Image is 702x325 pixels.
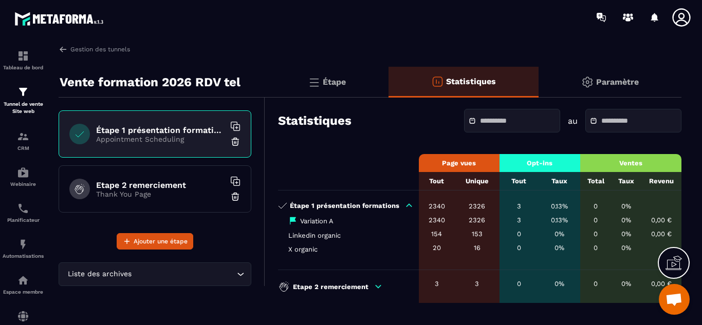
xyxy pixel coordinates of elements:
[3,289,44,295] p: Espace membre
[300,217,334,225] p: Variation A
[424,280,450,288] div: 3
[543,230,575,238] div: 0%
[500,154,580,172] th: Opt-ins
[646,280,676,288] div: 0,00 €
[3,195,44,231] a: schedulerschedulerPlanificateur
[96,190,225,198] p: Thank You Page
[3,42,44,78] a: formationformationTableau de bord
[17,50,29,62] img: formation
[17,166,29,179] img: automations
[3,217,44,223] p: Planificateur
[617,230,636,238] div: 0%
[230,137,241,147] img: trash
[230,192,241,202] img: trash
[278,113,352,128] h3: Statistiques
[460,230,494,238] div: 153
[3,159,44,195] a: automationsautomationsWebinaire
[293,283,368,291] p: Etape 2 remerciement
[617,280,636,288] div: 0%
[419,172,455,190] th: Tout
[17,86,29,98] img: formation
[3,145,44,151] p: CRM
[460,280,494,288] div: 3
[424,202,450,210] div: 2340
[60,72,241,92] p: Vente formation 2026 RDV tel
[580,154,681,172] th: Ventes
[134,236,188,246] span: Ajouter une étape
[505,216,533,224] div: 3
[617,244,636,252] div: 0%
[96,125,225,135] h6: Étape 1 présentation formations
[455,172,500,190] th: Unique
[424,244,450,252] div: 20
[446,77,496,86] p: Statistiques
[96,180,225,190] h6: Etape 2 remerciement
[3,65,44,70] p: Tableau de bord
[59,45,68,54] img: arrow
[424,230,450,238] div: 154
[431,75,444,88] img: stats-o.f719a939.svg
[3,266,44,302] a: automationsautomationsEspace membre
[580,172,612,190] th: Total
[460,244,494,252] div: 16
[581,76,594,88] img: setting-gr.5f69749f.svg
[288,232,341,239] p: Linkedin organic
[3,101,44,115] p: Tunnel de vente Site web
[308,76,320,88] img: bars.0d591741.svg
[290,202,399,209] p: Étape 1 présentation formations
[419,154,500,172] th: Page vues
[3,123,44,159] a: formationformationCRM
[14,9,107,28] img: logo
[543,280,575,288] div: 0%
[505,244,533,252] div: 0
[585,216,606,224] div: 0
[288,245,318,253] p: X organic
[568,116,578,126] p: au
[585,244,606,252] div: 0
[17,202,29,215] img: scheduler
[323,77,346,87] p: Étape
[500,172,538,190] th: Tout
[17,130,29,143] img: formation
[585,280,606,288] div: 0
[96,135,225,143] p: Appointment Scheduling
[617,202,636,210] div: 0%
[134,269,234,280] input: Search for option
[543,202,575,210] div: 0.13%
[585,202,606,210] div: 0
[424,216,450,224] div: 2340
[17,274,29,286] img: automations
[505,202,533,210] div: 3
[646,230,676,238] div: 0,00 €
[460,216,494,224] div: 2326
[538,172,580,190] th: Taux
[617,216,636,224] div: 0%
[659,284,690,315] div: Ouvrir le chat
[17,310,29,322] img: social-network
[505,230,533,238] div: 0
[543,216,575,224] div: 0.13%
[3,253,44,259] p: Automatisations
[3,231,44,266] a: automationsautomationsAutomatisations
[543,244,575,252] div: 0%
[17,238,29,251] img: automations
[3,78,44,123] a: formationformationTunnel de vente Site web
[646,216,676,224] div: 0,00 €
[505,280,533,288] div: 0
[612,172,641,190] th: Taux
[585,230,606,238] div: 0
[460,202,494,210] div: 2326
[65,269,134,280] span: Liste des archives
[59,45,130,54] a: Gestion des tunnels
[641,172,681,190] th: Revenu
[3,181,44,187] p: Webinaire
[596,77,639,87] p: Paramètre
[59,262,251,286] div: Search for option
[117,233,193,250] button: Ajouter une étape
